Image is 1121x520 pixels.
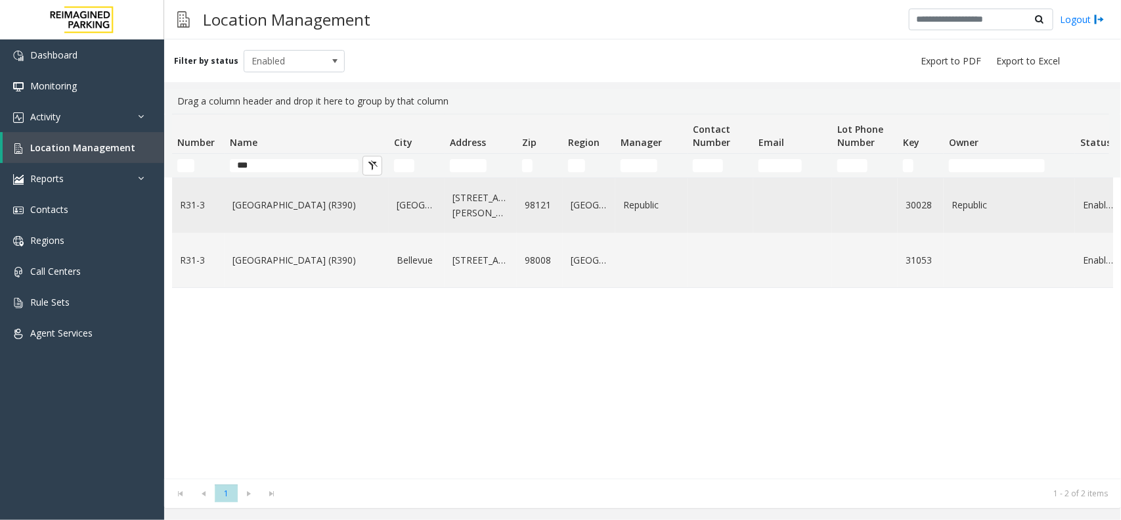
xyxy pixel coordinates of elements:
a: Location Management [3,132,164,163]
img: 'icon' [13,267,24,277]
td: Zip Filter [517,154,563,177]
span: Rule Sets [30,296,70,308]
kendo-pager-info: 1 - 2 of 2 items [292,488,1108,499]
div: Data table [164,114,1121,479]
span: Regions [30,234,64,247]
a: [GEOGRAPHIC_DATA] [571,253,607,268]
span: Number [177,136,215,149]
input: Number Filter [177,159,194,172]
a: [GEOGRAPHIC_DATA] [397,198,437,212]
img: 'icon' [13,143,24,154]
img: 'icon' [13,174,24,185]
button: Clear [363,156,382,176]
input: Region Filter [568,159,585,172]
img: logout [1094,12,1105,26]
span: Enabled [244,51,324,72]
span: Export to Excel [996,55,1060,68]
a: R31-3 [180,198,217,212]
input: Contact Number Filter [693,159,723,172]
a: 98008 [525,253,555,268]
input: Name Filter [230,159,359,172]
a: [STREET_ADDRESS][PERSON_NAME] [452,191,509,220]
td: Status Filter [1075,154,1121,177]
td: Owner Filter [944,154,1075,177]
a: Enabled [1083,198,1113,212]
a: Republic [952,198,1067,212]
img: 'icon' [13,329,24,339]
img: pageIcon [177,3,190,35]
a: 98121 [525,198,555,212]
input: Zip Filter [522,159,533,172]
span: Activity [30,110,60,123]
a: [STREET_ADDRESS] [452,253,509,268]
img: 'icon' [13,112,24,123]
a: R31-3 [180,253,217,268]
input: Lot Phone Number Filter [837,159,868,172]
span: City [394,136,412,149]
input: City Filter [394,159,414,172]
td: Lot Phone Number Filter [832,154,898,177]
span: Address [450,136,486,149]
a: [GEOGRAPHIC_DATA] (R390) [232,253,381,268]
span: Key [903,136,919,149]
span: Manager [621,136,662,149]
a: Bellevue [397,253,437,268]
img: 'icon' [13,51,24,61]
span: Contact Number [693,123,730,149]
img: 'icon' [13,236,24,247]
td: Address Filter [445,154,517,177]
input: Email Filter [758,159,802,172]
td: Email Filter [753,154,832,177]
span: Dashboard [30,49,77,61]
img: 'icon' [13,205,24,216]
div: Drag a column header and drop it here to group by that column [172,89,1113,114]
a: [GEOGRAPHIC_DATA] (R390) [232,198,381,212]
td: Region Filter [563,154,615,177]
span: Page 1 [215,485,238,502]
td: Number Filter [172,154,225,177]
td: Manager Filter [615,154,688,177]
span: Export to PDF [921,55,981,68]
span: Contacts [30,203,68,216]
td: Contact Number Filter [688,154,753,177]
button: Export to Excel [991,52,1065,70]
label: Filter by status [174,55,238,67]
span: Owner [949,136,978,149]
span: Region [568,136,600,149]
span: Location Management [30,141,135,154]
td: City Filter [389,154,445,177]
a: [GEOGRAPHIC_DATA] [571,198,607,212]
img: 'icon' [13,82,24,92]
h3: Location Management [196,3,377,35]
input: Manager Filter [621,159,657,172]
span: Zip [522,136,537,149]
input: Key Filter [903,159,913,172]
img: 'icon' [13,298,24,308]
input: Owner Filter [949,159,1045,172]
span: Reports [30,172,64,185]
td: Name Filter [225,154,389,177]
span: Monitoring [30,80,77,92]
span: Name [230,136,257,149]
a: 31053 [906,253,936,268]
span: Email [758,136,784,149]
input: Address Filter [450,159,487,172]
a: Republic [623,198,680,212]
a: Enabled [1083,253,1113,268]
th: Status [1075,114,1121,154]
button: Export to PDF [915,52,986,70]
span: Agent Services [30,327,93,339]
td: Key Filter [898,154,944,177]
a: Logout [1060,12,1105,26]
a: 30028 [906,198,936,212]
span: Lot Phone Number [837,123,883,149]
span: Call Centers [30,265,81,277]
